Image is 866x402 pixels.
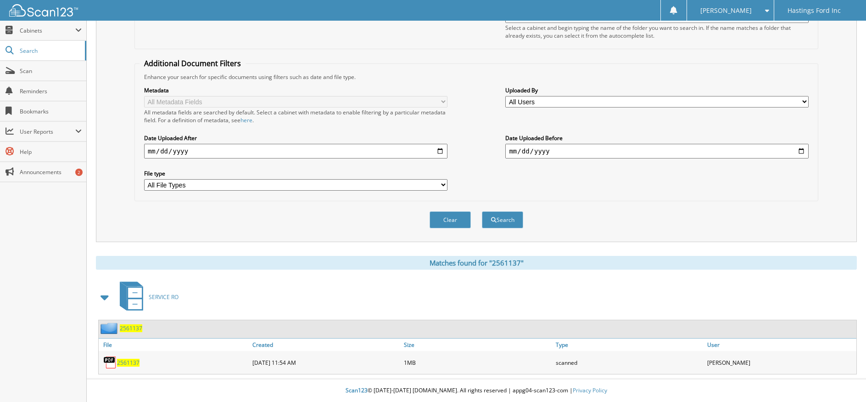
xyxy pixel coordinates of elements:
a: User [705,339,856,351]
img: PDF.png [103,356,117,369]
div: Select a cabinet and begin typing the name of the folder you want to search in. If the name match... [505,24,809,40]
div: scanned [553,353,705,372]
button: Clear [430,211,471,228]
a: Created [250,339,402,351]
label: Uploaded By [505,86,809,94]
a: 2561137 [117,359,140,367]
input: end [505,144,809,159]
img: folder2.png [101,323,120,334]
div: © [DATE]-[DATE] [DOMAIN_NAME]. All rights reserved | appg04-scan123-com | [87,379,866,402]
span: User Reports [20,128,75,136]
span: Bookmarks [20,108,82,115]
label: Metadata [144,86,447,94]
div: 2 [75,169,83,176]
a: 2561137 [120,324,142,332]
span: Scan123 [346,386,368,394]
span: Reminders [20,87,82,95]
span: [PERSON_NAME] [700,8,752,13]
a: Size [402,339,553,351]
span: Cabinets [20,27,75,34]
span: Hastings Ford Inc [788,8,841,13]
label: Date Uploaded After [144,134,447,142]
div: [DATE] 11:54 AM [250,353,402,372]
legend: Additional Document Filters [140,58,246,68]
div: Matches found for "2561137" [96,256,857,270]
button: Search [482,211,523,228]
span: Scan [20,67,82,75]
div: [PERSON_NAME] [705,353,856,372]
a: here [240,116,252,124]
span: Help [20,148,82,156]
div: Enhance your search for specific documents using filters such as date and file type. [140,73,813,81]
a: SERVICE RO [114,279,179,315]
span: Announcements [20,168,82,176]
a: Type [553,339,705,351]
span: Search [20,47,80,55]
span: SERVICE RO [149,293,179,301]
div: 1MB [402,353,553,372]
img: scan123-logo-white.svg [9,4,78,17]
a: File [99,339,250,351]
div: All metadata fields are searched by default. Select a cabinet with metadata to enable filtering b... [144,108,447,124]
label: File type [144,170,447,177]
a: Privacy Policy [573,386,607,394]
input: start [144,144,447,159]
label: Date Uploaded Before [505,134,809,142]
iframe: Chat Widget [820,358,866,402]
